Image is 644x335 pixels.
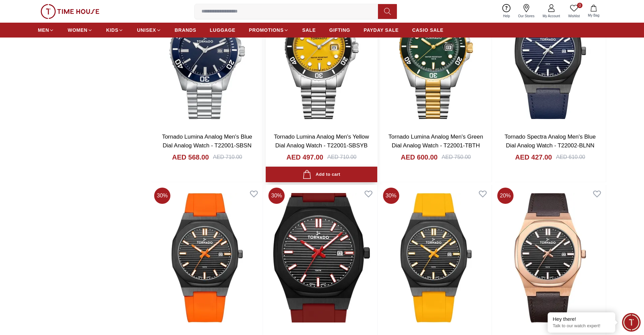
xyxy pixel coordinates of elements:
[566,14,582,19] span: Wishlist
[302,27,316,33] span: SALE
[249,24,289,36] a: PROMOTIONS
[213,153,242,161] div: AED 710.00
[380,185,492,330] img: Tornado Spectra Analog Men's Black Dial Analog Watch - T22002-BSYB
[329,24,350,36] a: GIFTING
[514,3,539,20] a: Our Stores
[175,27,196,33] span: BRANDS
[540,14,563,19] span: My Account
[500,14,513,19] span: Help
[504,134,596,149] a: Tornado Spectra Analog Men's Blue Dial Analog Watch - T22002-BLNN
[412,27,444,33] span: CASIO SALE
[383,188,399,204] span: 30 %
[553,323,610,329] p: Talk to our watch expert!
[499,3,514,20] a: Help
[302,24,316,36] a: SALE
[175,24,196,36] a: BRANDS
[584,3,603,19] button: My Bag
[154,188,170,204] span: 30 %
[68,24,93,36] a: WOMEN
[412,24,444,36] a: CASIO SALE
[210,27,236,33] span: LUGGAGE
[556,153,585,161] div: AED 610.00
[266,167,377,183] button: Add to cart
[495,185,606,330] img: Tornado Spectra Analog Men's Black Dial Analog Watch - T22002-RLDB
[622,313,641,332] div: Chat Widget
[388,134,483,149] a: Tornado Lumina Analog Men's Green Dial Analog Watch - T22001-TBTH
[137,27,156,33] span: UNISEX
[516,14,537,19] span: Our Stores
[327,153,356,161] div: AED 710.00
[286,152,323,162] h4: AED 497.00
[364,24,399,36] a: PAYDAY SALE
[364,27,399,33] span: PAYDAY SALE
[151,185,263,330] img: Tornado Spectra Analog Men's Black Dial Analog Watch - T22002-BSOB
[303,170,340,179] div: Add to cart
[401,152,438,162] h4: AED 600.00
[38,27,49,33] span: MEN
[585,13,602,18] span: My Bag
[210,24,236,36] a: LUGGAGE
[515,152,552,162] h4: AED 427.00
[38,24,54,36] a: MEN
[329,27,350,33] span: GIFTING
[553,316,610,322] div: Hey there!
[249,27,284,33] span: PROMOTIONS
[274,134,369,149] a: Tornado Lumina Analog Men's Yellow Dial Analog Watch - T22001-SBSYB
[497,188,514,204] span: 20 %
[106,24,123,36] a: KIDS
[137,24,161,36] a: UNISEX
[68,27,88,33] span: WOMEN
[41,4,99,19] img: ...
[564,3,584,20] a: 0Wishlist
[162,134,252,149] a: Tornado Lumina Analog Men's Blue Dial Analog Watch - T22001-SBSN
[172,152,209,162] h4: AED 568.00
[106,27,118,33] span: KIDS
[266,185,377,330] img: Tornado Spectra Analog Men's Black Dial Analog Watch - T22002-BSRB
[577,3,582,8] span: 0
[442,153,471,161] div: AED 750.00
[268,188,285,204] span: 30 %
